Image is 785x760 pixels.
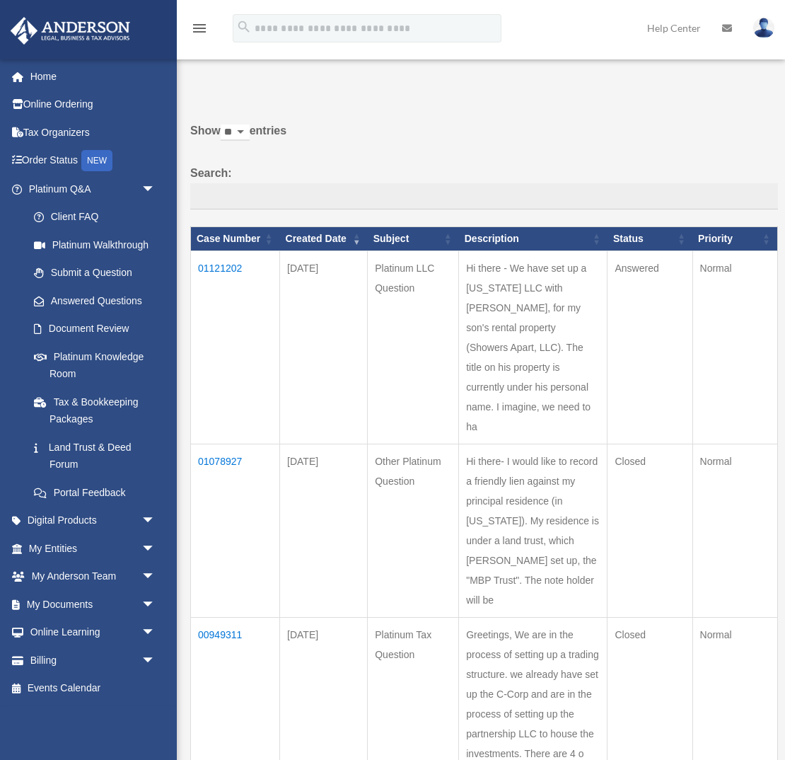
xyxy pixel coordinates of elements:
a: Billingarrow_drop_down [10,646,177,674]
a: Submit a Question [20,259,170,287]
td: Hi there- I would like to record a friendly lien against my principal residence (in [US_STATE]). ... [459,444,607,618]
span: arrow_drop_down [141,618,170,647]
th: Description: activate to sort column ascending [459,227,607,251]
label: Search: [190,163,778,210]
a: My Documentsarrow_drop_down [10,590,177,618]
a: Tax Organizers [10,118,177,146]
a: Platinum Knowledge Room [20,342,170,388]
a: Online Learningarrow_drop_down [10,618,177,647]
input: Search: [190,183,778,210]
span: arrow_drop_down [141,563,170,592]
td: [DATE] [280,444,368,618]
img: User Pic [753,18,774,38]
div: NEW [81,150,112,171]
a: Client FAQ [20,203,170,231]
a: Online Ordering [10,91,177,119]
td: [DATE] [280,251,368,444]
a: Home [10,62,177,91]
a: Platinum Q&Aarrow_drop_down [10,175,170,203]
a: Portal Feedback [20,478,170,507]
td: Other Platinum Question [368,444,459,618]
a: Tax & Bookkeeping Packages [20,388,170,433]
img: Anderson Advisors Platinum Portal [6,17,134,45]
i: menu [191,20,208,37]
a: Land Trust & Deed Forum [20,433,170,478]
a: My Entitiesarrow_drop_down [10,534,177,563]
select: Showentries [221,125,250,141]
td: Answered [607,251,692,444]
span: arrow_drop_down [141,507,170,536]
a: Digital Productsarrow_drop_down [10,507,177,535]
td: 01078927 [191,444,280,618]
td: Normal [692,251,777,444]
a: Answered Questions [20,287,163,315]
td: Closed [607,444,692,618]
a: Order StatusNEW [10,146,177,175]
a: My Anderson Teamarrow_drop_down [10,563,177,591]
a: Platinum Walkthrough [20,231,170,259]
td: Platinum LLC Question [368,251,459,444]
a: Document Review [20,315,170,343]
th: Priority: activate to sort column ascending [692,227,777,251]
td: 01121202 [191,251,280,444]
th: Subject: activate to sort column ascending [368,227,459,251]
label: Show entries [190,121,778,155]
th: Created Date: activate to sort column ascending [280,227,368,251]
th: Status: activate to sort column ascending [607,227,692,251]
a: Events Calendar [10,674,177,703]
td: Normal [692,444,777,618]
span: arrow_drop_down [141,590,170,619]
span: arrow_drop_down [141,646,170,675]
a: menu [191,25,208,37]
span: arrow_drop_down [141,534,170,563]
span: arrow_drop_down [141,175,170,204]
i: search [236,19,252,35]
th: Case Number: activate to sort column ascending [191,227,280,251]
td: Hi there - We have set up a [US_STATE] LLC with [PERSON_NAME], for my son's rental property (Show... [459,251,607,444]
